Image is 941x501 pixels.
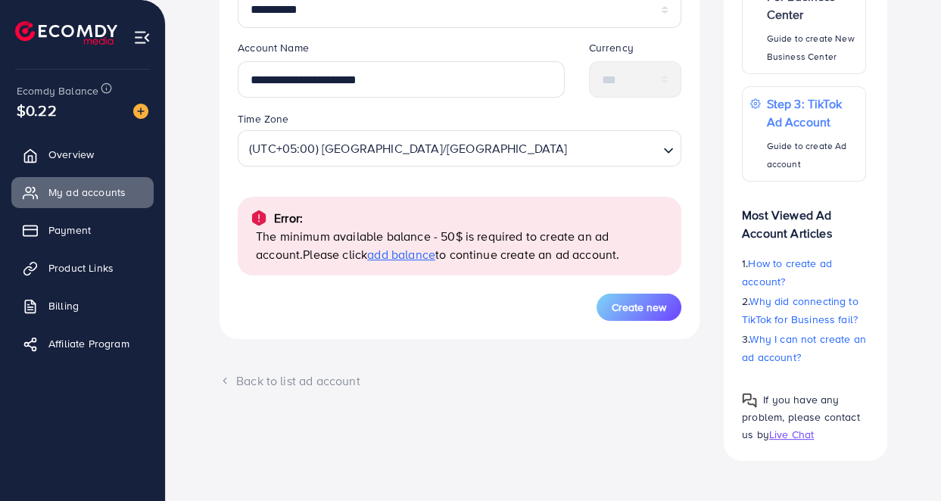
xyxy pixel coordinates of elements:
legend: Currency [589,40,682,61]
p: 2. [742,292,866,328]
a: Payment [11,215,154,245]
a: Overview [11,139,154,170]
p: 3. [742,330,866,366]
a: My ad accounts [11,177,154,207]
a: Product Links [11,253,154,283]
span: Why did connecting to TikTok for Business fail? [742,294,858,327]
img: logo [15,21,117,45]
p: Most Viewed Ad Account Articles [742,194,866,242]
input: Search for option [572,134,657,162]
p: 1. [742,254,866,291]
legend: Account Name [238,40,565,61]
div: Back to list ad account [220,372,700,390]
span: Product Links [48,260,114,275]
a: Billing [11,291,154,321]
span: Ecomdy Balance [17,83,98,98]
span: Please click to continue create an ad account. [303,246,619,263]
div: Search for option [238,130,681,166]
button: Create new [597,294,681,321]
span: $0.22 [17,99,57,121]
span: add balance [367,246,435,263]
iframe: Chat [877,433,930,490]
span: Billing [48,298,79,313]
img: menu [133,29,151,46]
span: Overview [48,147,94,162]
span: Affiliate Program [48,336,129,351]
p: Guide to create Ad account [767,137,858,173]
span: Create new [612,300,666,315]
p: The minimum available balance - 50$ is required to create an ad account. [256,227,669,263]
img: image [133,104,148,119]
span: Why I can not create an ad account? [742,331,866,365]
a: Affiliate Program [11,328,154,359]
span: How to create ad account? [742,256,832,289]
span: My ad accounts [48,185,126,200]
p: Error: [274,209,303,227]
span: Live Chat [769,427,814,442]
p: Step 3: TikTok Ad Account [767,95,858,131]
img: alert [250,209,268,227]
img: Popup guide [742,393,757,408]
span: Payment [48,222,91,238]
label: Time Zone [238,111,288,126]
p: Guide to create New Business Center [767,30,858,66]
span: If you have any problem, please contact us by [742,392,860,442]
span: (UTC+05:00) [GEOGRAPHIC_DATA]/[GEOGRAPHIC_DATA] [246,135,571,162]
